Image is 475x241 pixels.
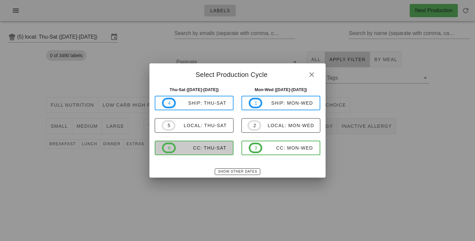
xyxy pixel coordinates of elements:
button: 3CC: Mon-Wed [241,141,320,155]
div: ship: Mon-Wed [262,100,313,106]
span: 2 [253,122,256,129]
div: CC: Mon-Wed [262,145,313,151]
button: 6CC: Thu-Sat [155,141,234,155]
span: 6 [168,144,170,152]
span: Show Other Dates [218,170,257,173]
span: 4 [168,99,170,107]
span: 5 [167,122,170,129]
div: CC: Thu-Sat [176,145,227,151]
div: local: Mon-Wed [261,123,314,128]
span: 3 [254,144,257,152]
div: Select Production Cycle [149,63,325,84]
strong: Mon-Wed ([DATE]-[DATE]) [255,87,307,92]
button: 4ship: Thu-Sat [155,96,234,110]
button: Show Other Dates [215,168,260,175]
button: 2local: Mon-Wed [241,118,320,133]
div: local: Thu-Sat [175,123,227,128]
div: ship: Thu-Sat [176,100,227,106]
button: 5local: Thu-Sat [155,118,234,133]
strong: Thu-Sat ([DATE]-[DATE]) [170,87,219,92]
span: 1 [254,99,257,107]
button: 1ship: Mon-Wed [241,96,320,110]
